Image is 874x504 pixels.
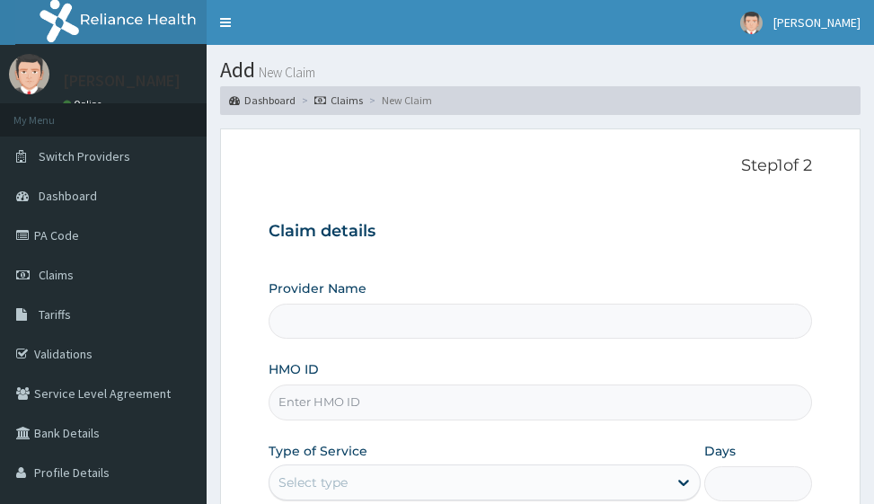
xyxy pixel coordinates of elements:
[229,93,296,108] a: Dashboard
[269,442,367,460] label: Type of Service
[39,267,74,283] span: Claims
[269,222,811,242] h3: Claim details
[63,98,106,111] a: Online
[220,58,861,82] h1: Add
[255,66,315,79] small: New Claim
[63,73,181,89] p: [PERSON_NAME]
[269,385,811,420] input: Enter HMO ID
[740,12,763,34] img: User Image
[39,148,130,164] span: Switch Providers
[269,156,811,176] p: Step 1 of 2
[39,306,71,323] span: Tariffs
[314,93,363,108] a: Claims
[365,93,432,108] li: New Claim
[39,188,97,204] span: Dashboard
[773,14,861,31] span: [PERSON_NAME]
[278,473,348,491] div: Select type
[9,54,49,94] img: User Image
[704,442,736,460] label: Days
[269,279,366,297] label: Provider Name
[269,360,319,378] label: HMO ID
